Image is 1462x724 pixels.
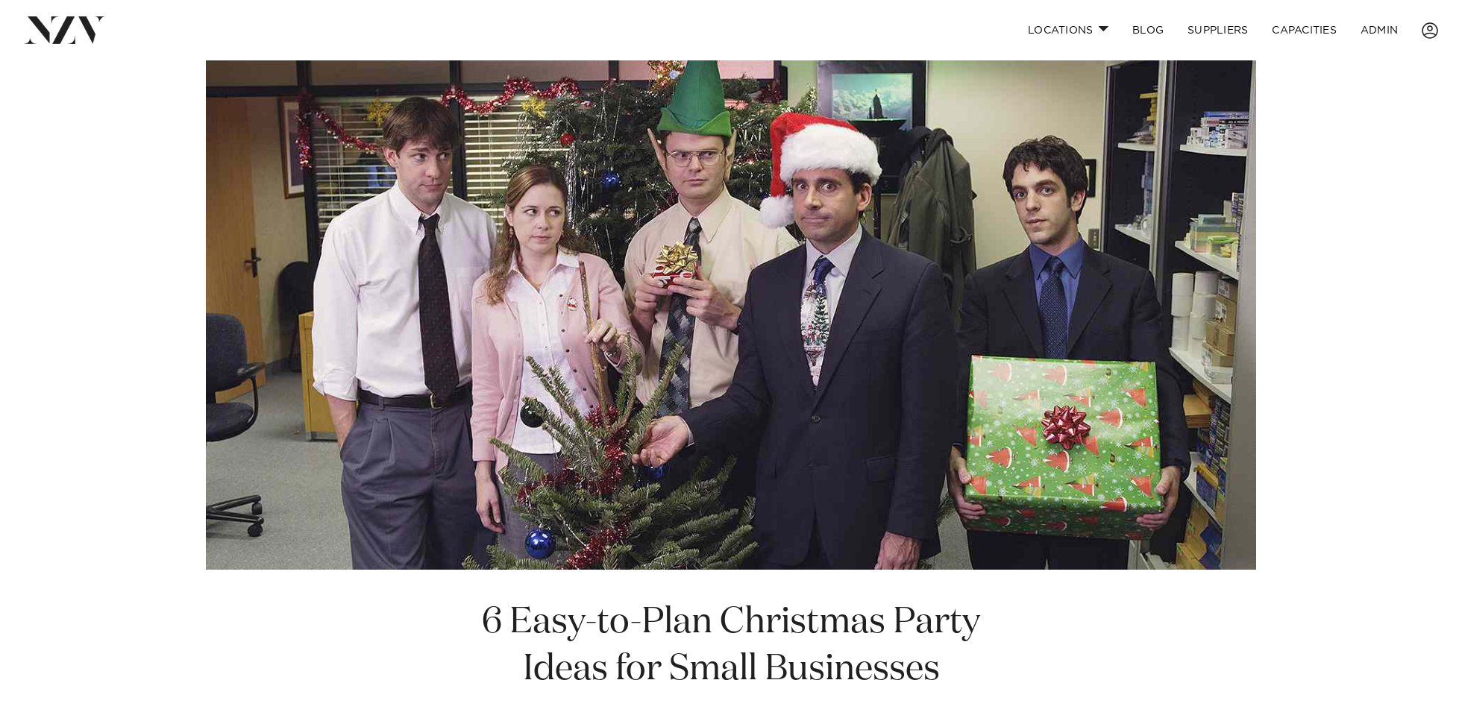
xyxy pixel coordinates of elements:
img: 6 Easy-to-Plan Christmas Party Ideas for Small Businesses [206,60,1256,570]
a: ADMIN [1349,14,1410,46]
a: SUPPLIERS [1176,14,1260,46]
a: Capacities [1260,14,1349,46]
a: Locations [1016,14,1120,46]
h1: 6 Easy-to-Plan Christmas Party Ideas for Small Businesses [476,599,986,693]
a: BLOG [1120,14,1176,46]
img: nzv-logo.png [24,16,105,43]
